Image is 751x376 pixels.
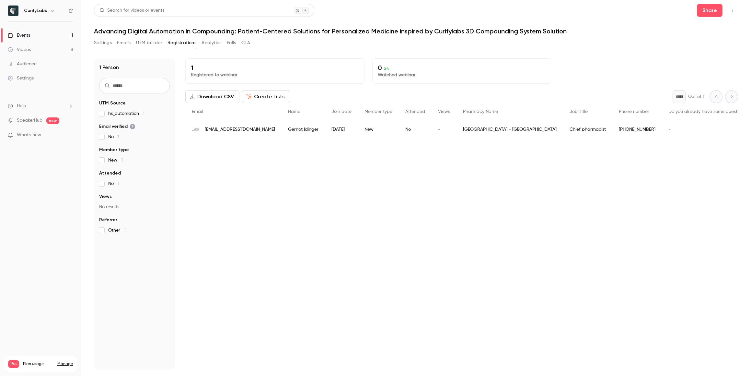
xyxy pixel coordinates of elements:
button: Share [697,4,722,17]
span: Job Title [570,109,588,114]
span: No [108,180,119,187]
span: Other [108,227,126,234]
div: [DATE] [325,120,358,139]
div: [PHONE_NUMBER] [612,120,662,139]
li: help-dropdown-opener [8,103,73,109]
span: Pro [8,360,19,368]
a: Manage [57,361,73,367]
span: Phone number [619,109,649,114]
span: 0 % [384,67,389,71]
span: 1 [143,111,144,116]
button: Create Lists [242,90,290,103]
div: [GEOGRAPHIC_DATA] - [GEOGRAPHIC_DATA] [456,120,563,139]
button: Registrations [168,38,196,48]
div: Search for videos or events [99,7,164,14]
span: 1 [118,181,119,186]
span: Plan usage [23,361,53,367]
span: Member type [99,147,129,153]
span: What's new [17,132,41,139]
div: Videos [8,46,31,53]
div: Events [8,32,30,39]
span: Join date [331,109,352,114]
button: Analytics [202,38,222,48]
p: Registered to webinar [191,72,359,78]
p: 0 [378,64,546,72]
button: CTA [241,38,250,48]
div: - [432,120,456,139]
span: Referrer [99,217,117,223]
span: 1 [118,135,119,139]
span: Attended [405,109,425,114]
button: Emails [117,38,131,48]
button: UTM builder [136,38,162,48]
p: Out of 1 [688,93,704,100]
div: New [358,120,399,139]
div: Settings [8,75,34,81]
p: 1 [191,64,359,72]
h6: CurifyLabs [24,7,47,14]
span: Views [438,109,450,114]
button: Download CSV [185,90,239,103]
div: Gernot Idinger [282,120,325,139]
span: 1 [124,228,126,233]
span: No [108,134,119,140]
span: Email [192,109,203,114]
span: hs_automation [108,110,144,117]
iframe: Noticeable Trigger [65,132,73,138]
span: 1 [121,158,123,163]
a: SpeakerHub [17,117,42,124]
section: facet-groups [99,100,170,234]
span: UTM Source [99,100,126,106]
span: Pharmacy Name [463,109,498,114]
div: No [399,120,432,139]
img: CurifyLabs [8,6,18,16]
span: Attended [99,170,121,176]
p: No results [99,204,170,210]
span: Do you already have some questions? [668,109,748,114]
img: ooeg.at [192,126,200,133]
span: New [108,157,123,164]
div: Audience [8,61,37,67]
button: Settings [94,38,112,48]
span: [EMAIL_ADDRESS][DOMAIN_NAME] [205,126,275,133]
span: Help [17,103,26,109]
span: Views [99,193,112,200]
span: Name [288,109,300,114]
button: Polls [227,38,236,48]
span: Email verified [99,123,135,130]
h1: Advancing Digital Automation in Compounding: Patient-Centered Solutions for Personalized Medicine... [94,27,738,35]
span: new [46,117,59,124]
p: Watched webinar [378,72,546,78]
h1: 1 Person [99,64,119,71]
div: Chief pharmacist [563,120,612,139]
span: Member type [364,109,392,114]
